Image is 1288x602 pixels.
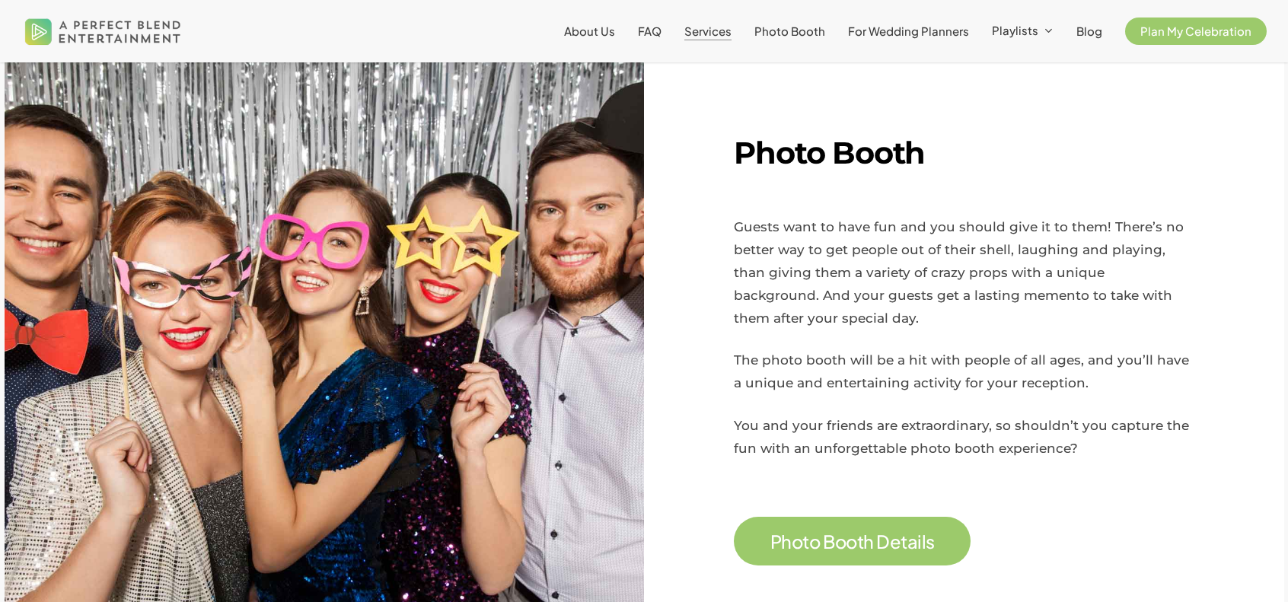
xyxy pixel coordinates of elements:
span: D [876,533,890,551]
span: Plan My Celebration [1140,24,1251,38]
span: Guests want to have fun and you should give it to them! There’s no better way to get people out o... [734,219,1184,326]
a: Photo Booth [754,25,825,37]
span: o [835,533,846,551]
span: B [823,533,835,551]
span: s [926,533,935,551]
span: Services [684,24,732,38]
span: t [802,533,809,551]
span: o [792,533,803,551]
span: a [907,533,918,551]
span: o [809,533,821,551]
span: About Us [564,24,615,38]
span: i [917,533,922,551]
span: Blog [1076,24,1102,38]
a: Services [684,25,732,37]
a: For Wedding Planners [848,25,969,37]
a: Playlists [992,24,1054,38]
span: You and your friends are extraordinary, so shouldn’t you capture the fun with an unforgettable ph... [734,418,1189,456]
span: t [857,533,864,551]
span: Playlists [992,23,1038,37]
a: About Us [564,25,615,37]
a: FAQ [638,25,662,37]
span: l [922,533,926,551]
span: h [781,533,792,551]
a: Blog [1076,25,1102,37]
span: t [901,533,907,551]
span: h [863,533,874,551]
img: A Perfect Blend Entertainment [21,6,185,56]
h2: Photo Booth [734,134,1194,172]
span: The photo booth will be a hit with people of all ages, and you’ll have a unique and entertaining ... [734,352,1189,390]
a: Photo Booth Details [770,531,935,551]
span: FAQ [638,24,662,38]
span: Photo Booth [754,24,825,38]
span: e [890,533,901,551]
span: P [770,533,782,551]
span: For Wedding Planners [848,24,969,38]
a: Plan My Celebration [1125,25,1267,37]
span: o [846,533,857,551]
